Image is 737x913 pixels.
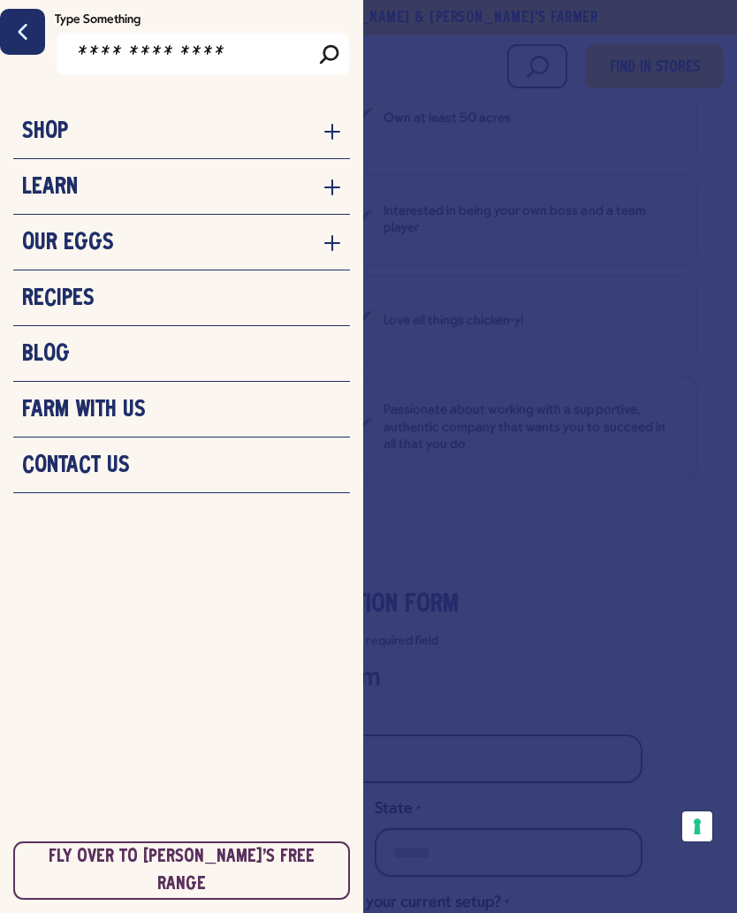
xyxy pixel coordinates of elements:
h3: Contact Us [22,453,130,479]
h3: Blog [22,341,70,368]
a: Our Eggs [22,230,341,256]
h3: Farm With Us [22,397,146,423]
h3: Learn [22,174,78,201]
a: Recipes [22,285,341,312]
a: link to nellie's free range site [13,841,350,900]
label: Type Something [55,9,351,31]
a: Contact Us [22,453,341,479]
a: Learn [22,174,341,201]
h3: Our Eggs [22,230,114,256]
a: Shop [22,118,341,145]
h3: Recipes [22,285,95,312]
a: Farm With Us [22,397,341,423]
h3: Shop [22,118,68,145]
button: Your consent preferences for tracking technologies [682,811,712,841]
input: Search [308,31,351,77]
a: Blog [22,341,341,368]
